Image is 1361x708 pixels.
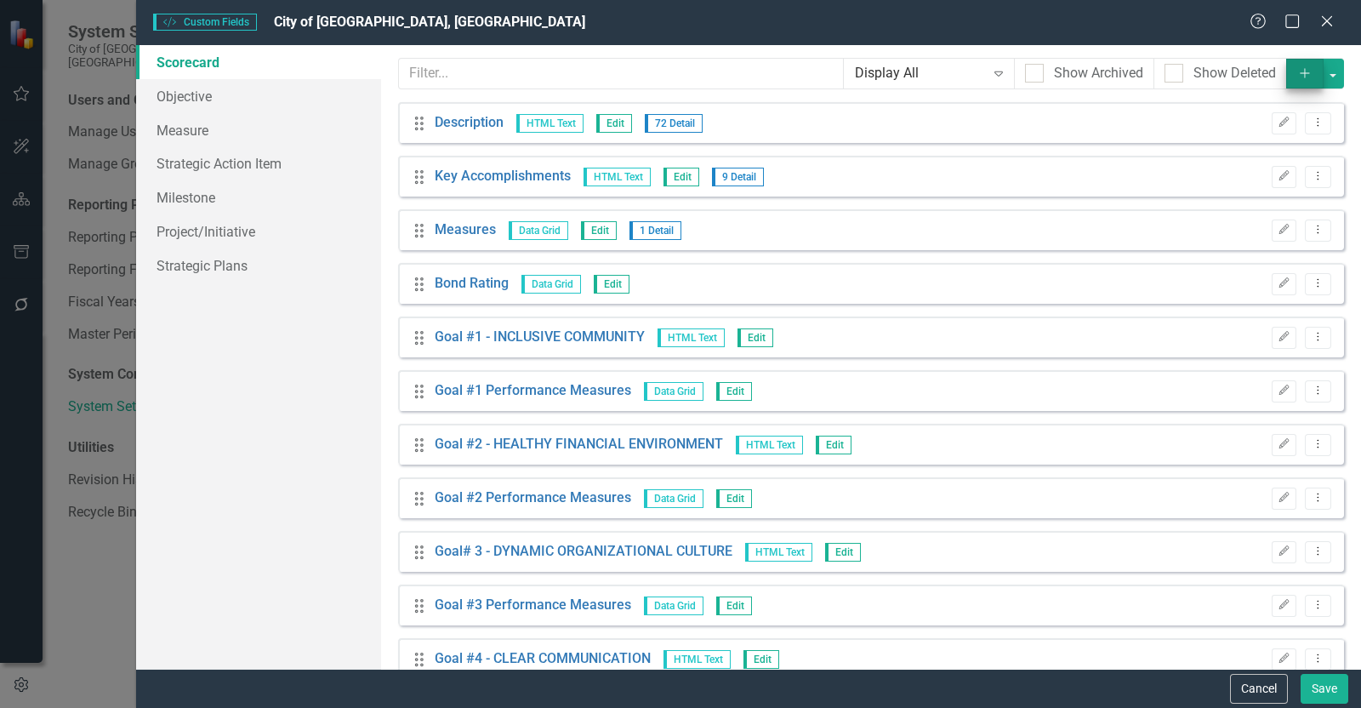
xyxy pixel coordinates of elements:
a: Scorecard [136,45,381,79]
div: Show Deleted [1193,64,1276,83]
span: City of [GEOGRAPHIC_DATA], [GEOGRAPHIC_DATA] [274,14,585,30]
a: Measures [435,220,496,240]
span: Edit [816,436,851,454]
a: Goal# 3 - DYNAMIC ORGANIZATIONAL CULTURE [435,542,732,562]
span: HTML Text [663,650,731,669]
a: Measure [136,113,381,147]
a: Milestone [136,180,381,214]
span: HTML Text [736,436,803,454]
span: Data Grid [644,382,703,401]
a: Description [435,113,504,133]
span: Custom Fields [153,14,257,31]
span: HTML Text [584,168,651,186]
a: Goal #1 - INCLUSIVE COMMUNITY [435,328,645,347]
span: Edit [716,597,752,615]
span: Edit [596,114,632,133]
button: Cancel [1230,674,1288,704]
a: Key Accomplishments [435,167,571,186]
a: Strategic Plans [136,248,381,283]
a: Goal #2 Performance Measures [435,488,631,508]
span: 72 Detail [645,114,703,133]
span: Edit [663,168,699,186]
a: Goal #3 Performance Measures [435,596,631,615]
button: Save [1301,674,1348,704]
span: HTML Text [745,543,812,562]
a: Bond Rating [435,274,509,294]
span: Edit [743,650,779,669]
span: HTML Text [658,328,725,347]
a: Strategic Action Item [136,146,381,180]
span: 1 Detail [629,221,681,240]
a: Goal #1 Performance Measures [435,381,631,401]
span: Edit [716,489,752,508]
div: Show Archived [1054,64,1143,83]
span: Data Grid [644,489,703,508]
span: 9 Detail [712,168,764,186]
span: Edit [594,275,629,294]
a: Goal #4 - CLEAR COMMUNICATION [435,649,651,669]
div: Display All [855,64,985,83]
span: Edit [737,328,773,347]
span: Data Grid [644,597,703,615]
input: Filter... [398,58,844,89]
a: Objective [136,79,381,113]
span: Edit [581,221,617,240]
a: Goal #2 - HEALTHY FINANCIAL ENVIRONMENT [435,435,723,454]
span: Edit [825,543,861,562]
span: Data Grid [521,275,581,294]
span: HTML Text [516,114,584,133]
span: Edit [716,382,752,401]
span: Data Grid [509,221,568,240]
a: Project/Initiative [136,214,381,248]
